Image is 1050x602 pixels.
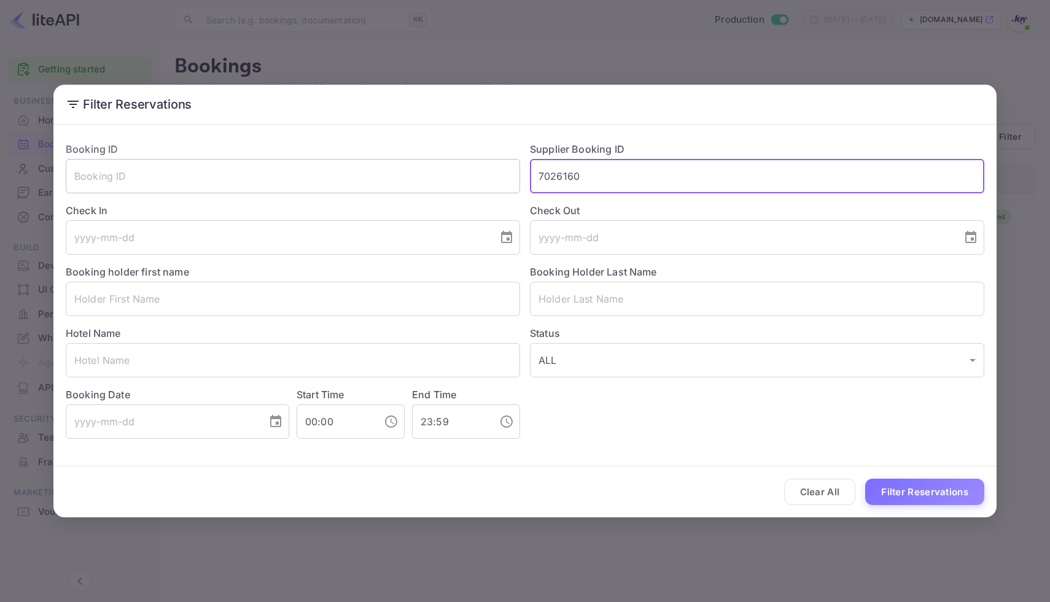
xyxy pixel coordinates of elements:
input: yyyy-mm-dd [66,404,259,439]
button: Clear All [784,479,856,505]
div: ALL [530,343,984,377]
h2: Filter Reservations [53,85,997,124]
label: Booking holder first name [66,266,189,278]
label: Check In [66,203,520,218]
label: Booking Holder Last Name [530,266,657,278]
input: Booking ID [66,159,520,193]
button: Filter Reservations [865,479,984,505]
input: yyyy-mm-dd [530,220,954,255]
label: End Time [412,388,456,401]
label: Booking Date [66,387,289,402]
label: Status [530,326,984,341]
input: Supplier Booking ID [530,159,984,193]
input: hh:mm [297,404,374,439]
input: Holder First Name [66,282,520,316]
button: Choose date [959,225,983,250]
label: Start Time [297,388,344,401]
label: Check Out [530,203,984,218]
button: Choose date [263,409,288,434]
label: Booking ID [66,143,119,155]
input: hh:mm [412,404,489,439]
input: Hotel Name [66,343,520,377]
input: Holder Last Name [530,282,984,316]
label: Hotel Name [66,327,121,339]
button: Choose time, selected time is 11:59 PM [494,409,519,434]
input: yyyy-mm-dd [66,220,489,255]
label: Supplier Booking ID [530,143,624,155]
button: Choose time, selected time is 12:00 AM [379,409,403,434]
button: Choose date [494,225,519,250]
